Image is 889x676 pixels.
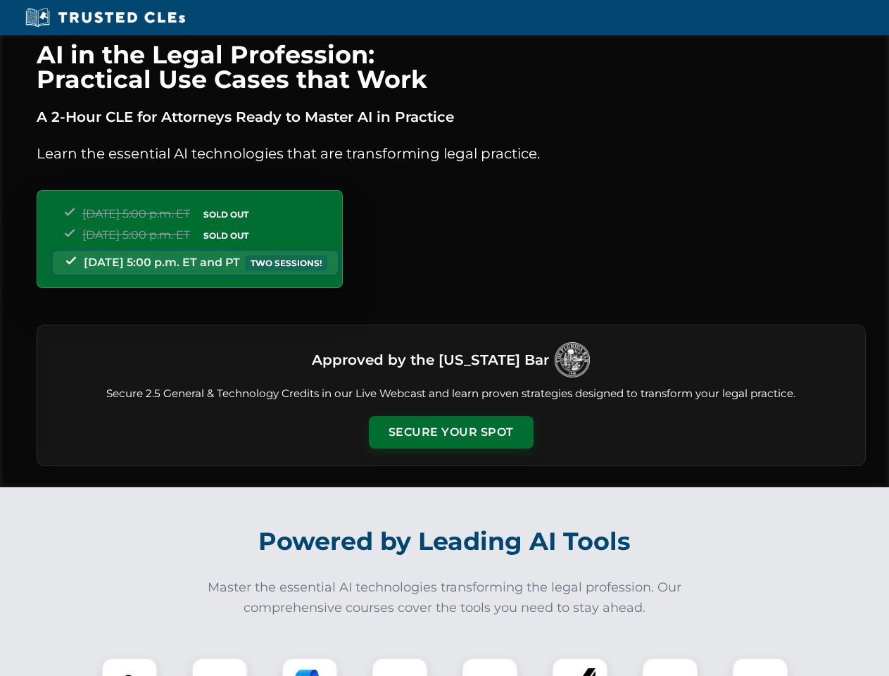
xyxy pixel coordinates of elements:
img: Trusted CLEs [21,7,189,28]
p: Learn the essential AI technologies that are transforming legal practice. [37,142,866,165]
img: Logo [555,342,590,377]
h1: AI in the Legal Profession: Practical Use Cases that Work [37,42,866,92]
span: SOLD OUT [198,207,253,222]
p: Secure 2.5 General & Technology Credits in our Live Webcast and learn proven strategies designed ... [54,386,848,402]
p: Master the essential AI technologies transforming the legal profession. Our comprehensive courses... [198,577,691,618]
h2: Powered by Leading AI Tools [55,517,835,566]
button: Secure Your Spot [369,416,534,449]
p: A 2-Hour CLE for Attorneys Ready to Master AI in Practice [37,106,866,128]
span: [DATE] 5:00 p.m. ET [82,207,190,220]
span: [DATE] 5:00 p.m. ET [82,228,190,242]
span: SOLD OUT [198,228,253,243]
h3: Approved by the [US_STATE] Bar [312,347,549,373]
